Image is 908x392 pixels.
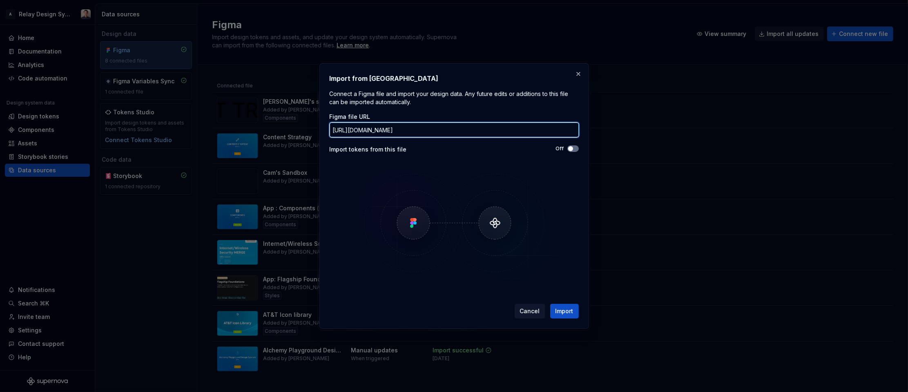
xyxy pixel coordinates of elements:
h2: Import from [GEOGRAPHIC_DATA] [330,73,579,83]
button: Import [550,304,579,318]
span: Cancel [520,307,540,315]
label: Off [556,145,564,152]
span: Import [556,307,573,315]
label: Figma file URL [330,113,370,121]
input: https://figma.com/file/... [330,122,579,137]
div: Import tokens from this file [330,145,454,154]
button: Cancel [515,304,545,318]
p: Connect a Figma file and import your design data. Any future edits or additions to this file can ... [330,90,579,106]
